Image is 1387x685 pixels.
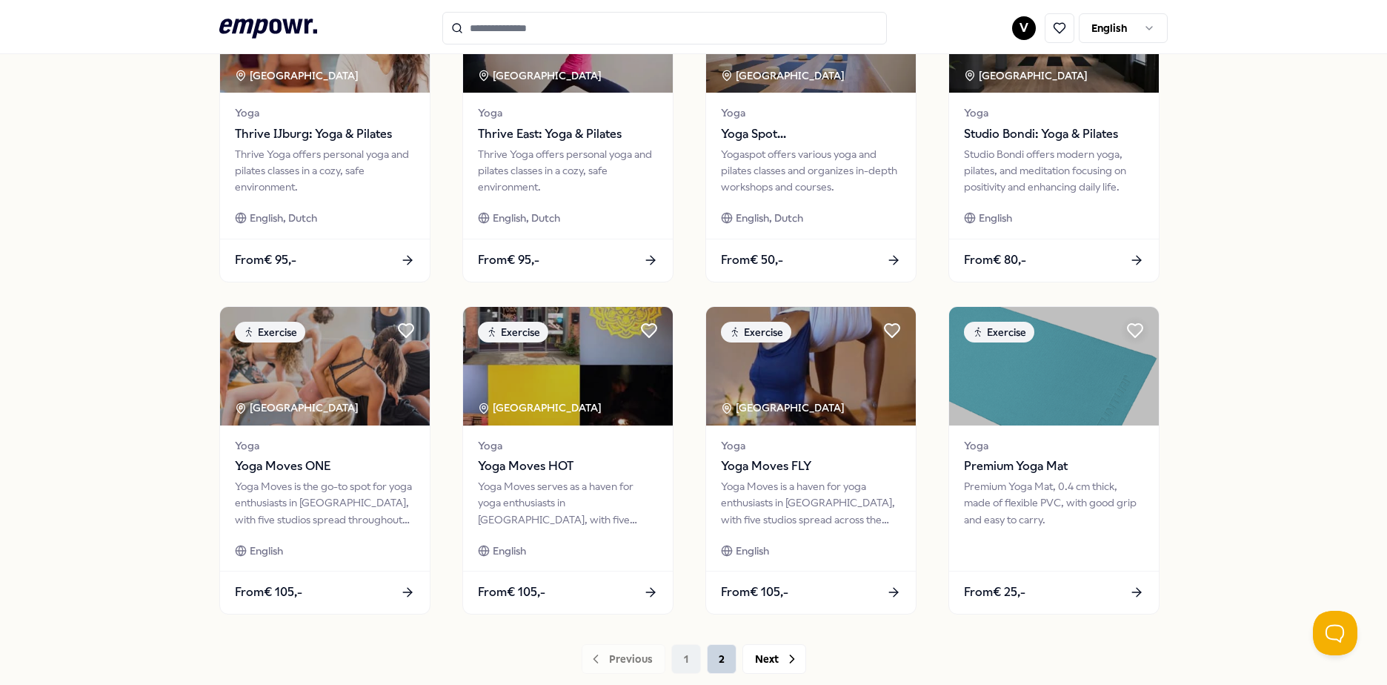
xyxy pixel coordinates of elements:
[235,67,361,84] div: [GEOGRAPHIC_DATA]
[1313,611,1357,655] iframe: Help Scout Beacon - Open
[220,307,430,426] img: package image
[235,322,305,342] div: Exercise
[235,437,415,454] span: Yoga
[721,583,788,602] span: From € 105,-
[964,478,1144,528] div: Premium Yoga Mat, 0.4 cm thick, made of flexible PVC, with good grip and easy to carry.
[721,105,901,121] span: Yoga
[235,457,415,476] span: Yoga Moves ONE
[721,125,901,144] span: Yoga Spot [GEOGRAPHIC_DATA]: Yoga & Pilates
[736,210,803,226] span: English, Dutch
[235,400,361,416] div: [GEOGRAPHIC_DATA]
[478,478,658,528] div: Yoga Moves serves as a haven for yoga enthusiasts in [GEOGRAPHIC_DATA], with five studios dotted ...
[235,125,415,144] span: Thrive IJburg: Yoga & Pilates
[493,210,560,226] span: English, Dutch
[964,583,1025,602] span: From € 25,-
[478,105,658,121] span: Yoga
[219,306,430,615] a: package imageExercise[GEOGRAPHIC_DATA] YogaYoga Moves ONEYoga Moves is the go-to spot for yoga en...
[462,306,673,615] a: package imageExercise[GEOGRAPHIC_DATA] YogaYoga Moves HOTYoga Moves serves as a haven for yoga en...
[706,307,916,426] img: package image
[478,322,548,342] div: Exercise
[964,322,1034,342] div: Exercise
[948,306,1160,615] a: package imageExerciseYogaPremium Yoga MatPremium Yoga Mat, 0.4 cm thick, made of flexible PVC, wi...
[478,146,658,196] div: Thrive Yoga offers personal yoga and pilates classes in a cozy, safe environment.
[979,210,1012,226] span: English
[721,322,791,342] div: Exercise
[442,12,887,44] input: Search for products, categories or subcategories
[964,67,1090,84] div: [GEOGRAPHIC_DATA]
[721,437,901,454] span: Yoga
[949,307,1159,426] img: package image
[250,543,283,559] span: English
[1012,16,1036,40] button: V
[721,400,847,416] div: [GEOGRAPHIC_DATA]
[250,210,317,226] span: English, Dutch
[478,251,539,270] span: From € 95,-
[463,307,673,426] img: package image
[705,306,917,615] a: package imageExercise[GEOGRAPHIC_DATA] YogaYoga Moves FLYYoga Moves is a haven for yoga enthusias...
[478,437,658,454] span: Yoga
[235,146,415,196] div: Thrive Yoga offers personal yoga and pilates classes in a cozy, safe environment.
[964,437,1144,454] span: Yoga
[742,644,806,674] button: Next
[478,583,545,602] span: From € 105,-
[721,251,783,270] span: From € 50,-
[235,478,415,528] div: Yoga Moves is the go-to spot for yoga enthusiasts in [GEOGRAPHIC_DATA], with five studios spread ...
[964,457,1144,476] span: Premium Yoga Mat
[964,105,1144,121] span: Yoga
[235,583,302,602] span: From € 105,-
[721,146,901,196] div: Yogaspot offers various yoga and pilates classes and organizes in-depth workshops and courses.
[964,146,1144,196] div: Studio Bondi offers modern yoga, pilates, and meditation focusing on positivity and enhancing dai...
[493,543,526,559] span: English
[478,400,604,416] div: [GEOGRAPHIC_DATA]
[235,251,296,270] span: From € 95,-
[478,457,658,476] span: Yoga Moves HOT
[964,125,1144,144] span: Studio Bondi: Yoga & Pilates
[478,67,604,84] div: [GEOGRAPHIC_DATA]
[721,478,901,528] div: Yoga Moves is a haven for yoga enthusiasts in [GEOGRAPHIC_DATA], with five studios spread across ...
[235,105,415,121] span: Yoga
[721,457,901,476] span: Yoga Moves FLY
[478,125,658,144] span: Thrive East: Yoga & Pilates
[707,644,736,674] button: 2
[964,251,1026,270] span: From € 80,-
[736,543,769,559] span: English
[721,67,847,84] div: [GEOGRAPHIC_DATA]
